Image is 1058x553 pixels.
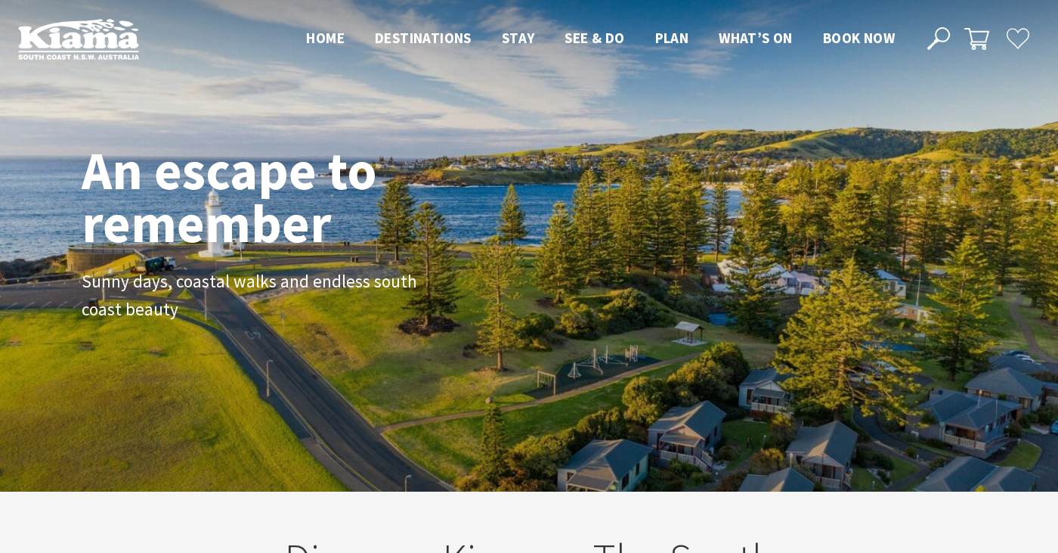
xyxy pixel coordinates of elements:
[502,29,535,47] span: Stay
[306,29,345,47] span: Home
[719,29,793,47] span: What’s On
[655,29,689,47] span: Plan
[82,144,497,250] h1: An escape to remember
[18,18,139,60] img: Kiama Logo
[565,29,624,47] span: See & Do
[291,26,910,51] nav: Main Menu
[375,29,472,47] span: Destinations
[823,29,895,47] span: Book now
[82,268,422,324] p: Sunny days, coastal walks and endless south coast beauty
